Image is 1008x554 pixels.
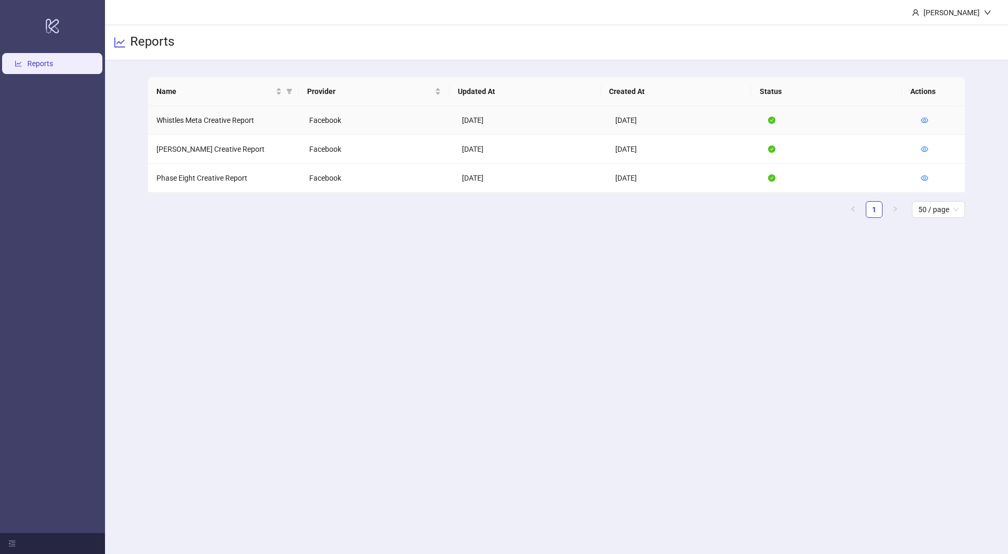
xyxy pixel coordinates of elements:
a: eye [921,116,928,124]
td: Facebook [301,164,454,193]
li: Previous Page [845,201,862,218]
th: Actions [902,77,954,106]
td: Phase Eight Creative Report [148,164,301,193]
td: [DATE] [607,106,760,135]
td: [PERSON_NAME] Creative Report [148,135,301,164]
div: [PERSON_NAME] [919,7,984,18]
button: left [845,201,862,218]
span: filter [284,83,295,99]
th: Status [751,77,902,106]
td: Whistles Meta Creative Report [148,106,301,135]
span: 50 / page [918,202,959,217]
li: Next Page [887,201,904,218]
span: check-circle [768,174,775,182]
td: Facebook [301,106,454,135]
span: menu-fold [8,540,16,547]
td: [DATE] [607,135,760,164]
td: [DATE] [454,164,606,193]
a: Reports [27,60,53,68]
span: left [850,206,856,212]
td: [DATE] [607,164,760,193]
button: right [887,201,904,218]
span: line-chart [113,36,126,49]
a: 1 [866,202,882,217]
span: user [912,9,919,16]
th: Provider [299,77,449,106]
span: check-circle [768,145,775,153]
span: Provider [307,86,433,97]
td: [DATE] [454,135,606,164]
span: right [892,206,898,212]
a: eye [921,145,928,153]
div: Page Size [912,201,965,218]
span: check-circle [768,117,775,124]
span: Name [156,86,274,97]
td: [DATE] [454,106,606,135]
span: eye [921,117,928,124]
th: Updated At [449,77,600,106]
td: Facebook [301,135,454,164]
h3: Reports [130,34,174,51]
span: filter [286,88,292,95]
span: down [984,9,991,16]
a: eye [921,174,928,182]
th: Name [148,77,299,106]
th: Created At [601,77,751,106]
li: 1 [866,201,883,218]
